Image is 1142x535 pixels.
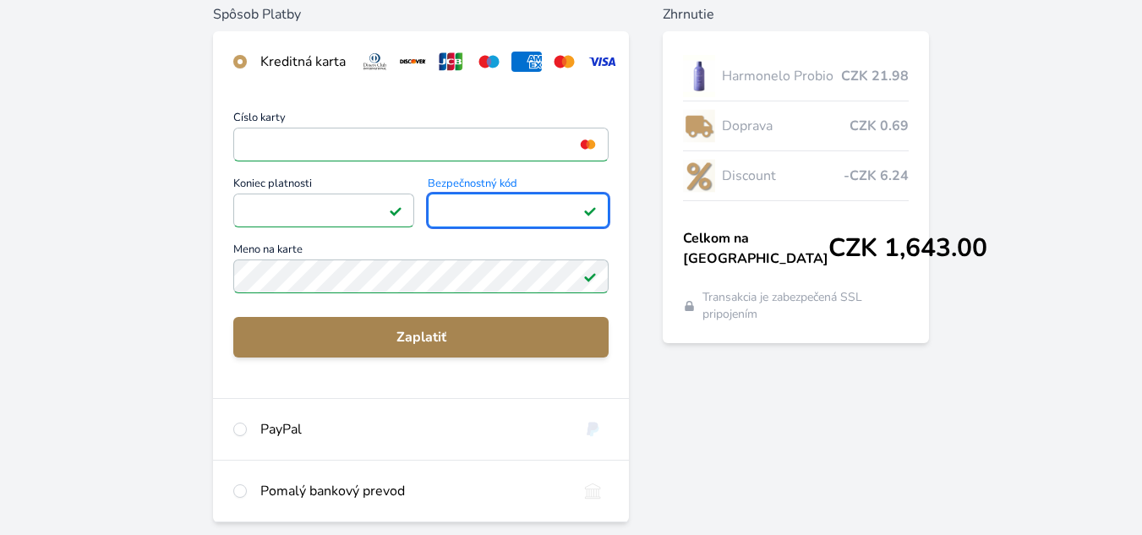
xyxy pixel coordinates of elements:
[683,55,715,97] img: CLEAN_PROBIO_se_stinem_x-lo.jpg
[233,317,609,358] button: Zaplatiť
[389,204,402,217] img: Pole je platné
[241,199,407,222] iframe: Iframe pre deň vypršania platnosti
[435,199,601,222] iframe: Iframe pre bezpečnostný kód
[663,4,929,25] h6: Zhrnutie
[683,155,715,197] img: discount-lo.png
[473,52,505,72] img: maestro.svg
[511,52,543,72] img: amex.svg
[428,178,609,194] span: Bezpečnostný kód
[260,52,346,72] div: Kreditná karta
[828,233,987,264] span: CZK 1,643.00
[583,270,597,283] img: Pole je platné
[583,204,597,217] img: Pole je platné
[233,244,609,259] span: Meno na karte
[577,481,609,501] img: bankTransfer_IBAN.svg
[260,481,564,501] div: Pomalý bankový prevod
[233,112,609,128] span: Číslo karty
[683,105,715,147] img: delivery-lo.png
[576,137,599,152] img: mc
[233,259,609,293] input: Meno na kartePole je platné
[722,116,850,136] span: Doprava
[241,133,601,156] iframe: Iframe pre číslo karty
[844,166,909,186] span: -CZK 6.24
[549,52,580,72] img: mc.svg
[397,52,429,72] img: discover.svg
[722,166,844,186] span: Discount
[722,66,841,86] span: Harmonelo Probio
[247,327,595,347] span: Zaplatiť
[841,66,909,86] span: CZK 21.98
[587,52,618,72] img: visa.svg
[260,419,564,439] div: PayPal
[683,228,828,269] span: Celkom na [GEOGRAPHIC_DATA]
[850,116,909,136] span: CZK 0.69
[435,52,467,72] img: jcb.svg
[702,289,909,323] span: Transakcia je zabezpečená SSL pripojením
[577,419,609,439] img: paypal.svg
[233,178,414,194] span: Koniec platnosti
[359,52,391,72] img: diners.svg
[213,4,629,25] h6: Spôsob Platby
